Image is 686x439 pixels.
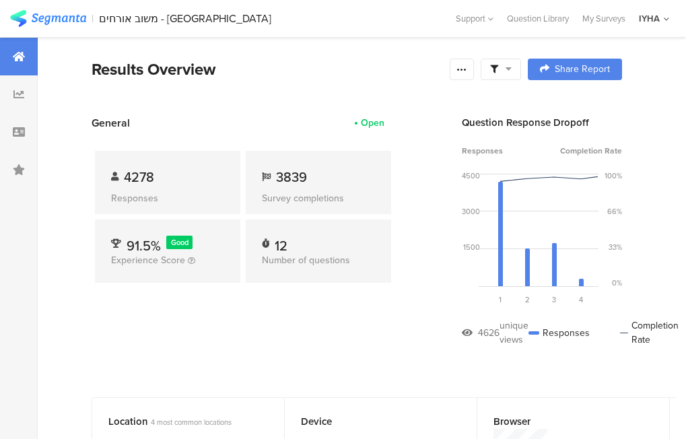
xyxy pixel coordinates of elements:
[609,242,622,252] div: 33%
[478,326,500,340] div: 4626
[92,115,130,131] span: General
[576,12,632,25] a: My Surveys
[500,318,528,347] div: unique views
[607,206,622,217] div: 66%
[462,170,480,181] div: 4500
[499,294,502,305] span: 1
[560,145,622,157] span: Completion Rate
[525,294,530,305] span: 2
[108,414,246,429] div: Location
[111,191,224,205] div: Responses
[462,145,503,157] span: Responses
[92,11,94,26] div: |
[555,65,610,74] span: Share Report
[612,277,622,288] div: 0%
[111,253,185,267] span: Experience Score
[500,12,576,25] a: Question Library
[462,206,480,217] div: 3000
[620,318,681,347] div: Completion Rate
[10,10,86,27] img: segmanta logo
[361,116,384,130] div: Open
[262,253,350,267] span: Number of questions
[579,294,583,305] span: 4
[462,115,622,130] div: Question Response Dropoff
[528,318,590,347] div: Responses
[276,167,307,187] span: 3839
[127,236,161,256] span: 91.5%
[301,414,438,429] div: Device
[493,414,631,429] div: Browser
[552,294,556,305] span: 3
[124,167,154,187] span: 4278
[456,8,493,29] div: Support
[151,417,232,428] span: 4 most common locations
[463,242,480,252] div: 1500
[92,57,443,81] div: Results Overview
[639,12,660,25] div: IYHA
[99,12,271,25] div: משוב אורחים - [GEOGRAPHIC_DATA]
[605,170,622,181] div: 100%
[262,191,375,205] div: Survey completions
[171,237,188,248] span: Good
[275,236,287,249] div: 12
